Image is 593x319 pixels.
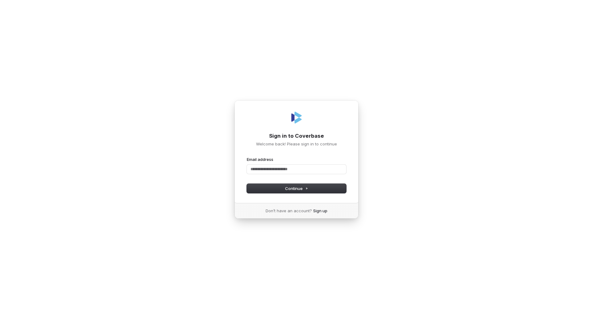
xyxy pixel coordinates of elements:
label: Email address [247,157,273,162]
h1: Sign in to Coverbase [247,132,346,140]
img: Coverbase [289,110,304,125]
p: Welcome back! Please sign in to continue [247,141,346,147]
span: Continue [285,186,308,191]
a: Sign up [313,208,327,213]
span: Don’t have an account? [266,208,312,213]
button: Continue [247,184,346,193]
